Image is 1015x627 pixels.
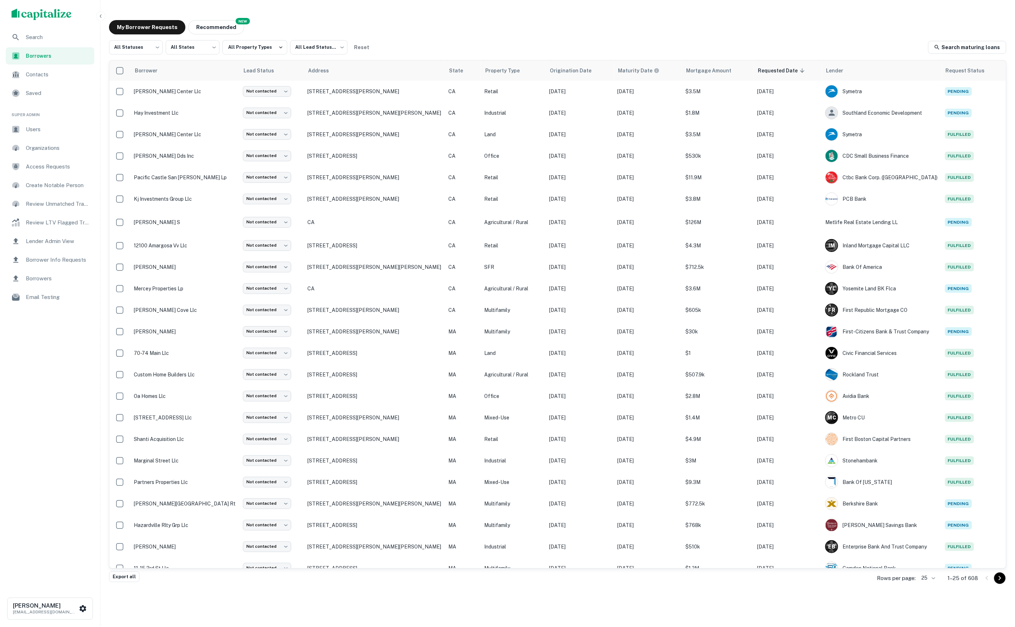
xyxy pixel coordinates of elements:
[928,41,1006,54] a: Search maturing loans
[825,454,938,467] div: Stonehambank
[7,598,93,620] button: [PERSON_NAME][EMAIL_ADDRESS][DOMAIN_NAME]
[825,476,938,489] div: Bank Of [US_STATE]
[485,242,542,250] p: Retail
[166,38,219,57] div: All States
[449,349,477,357] p: MA
[685,328,750,336] p: $30k
[485,195,542,203] p: Retail
[685,349,750,357] p: $1
[945,263,974,271] span: Fulfilled
[825,239,938,252] div: Inland Mortgage Capital LLC
[134,435,236,443] p: shanti acquisition llc
[617,130,678,138] p: [DATE]
[826,128,838,141] img: picture
[757,109,818,117] p: [DATE]
[134,174,236,181] p: pacific castle san [PERSON_NAME] lp
[549,263,610,271] p: [DATE]
[549,328,610,336] p: [DATE]
[546,61,614,81] th: Origination Date
[826,326,838,338] img: picture
[825,562,938,575] div: Camden National Bank
[134,349,236,357] p: 70-74 main llc
[6,270,94,287] div: Borrowers
[13,609,77,615] p: [EMAIL_ADDRESS][DOMAIN_NAME]
[134,195,236,203] p: kj investments group llc
[449,152,477,160] p: CA
[826,498,838,510] img: picture
[757,285,818,293] p: [DATE]
[109,20,185,34] button: My Borrower Requests
[188,20,244,34] button: Recommended
[243,498,291,509] div: Not contacted
[307,174,441,181] p: [STREET_ADDRESS][PERSON_NAME]
[485,328,542,336] p: Multifamily
[828,307,835,314] p: F R
[307,196,441,202] p: [STREET_ADDRESS][PERSON_NAME]
[449,195,477,203] p: CA
[549,392,610,400] p: [DATE]
[945,173,974,182] span: Fulfilled
[485,435,542,443] p: Retail
[825,411,938,424] div: Metro CU
[757,242,818,250] p: [DATE]
[614,61,682,81] th: Maturity dates displayed may be estimated. Please contact the lender for the most accurate maturi...
[549,152,610,160] p: [DATE]
[6,195,94,213] a: Review Unmatched Transactions
[26,181,90,190] span: Create Notable Person
[449,109,477,117] p: CA
[919,573,936,583] div: 25
[449,392,477,400] p: MA
[134,371,236,379] p: custom home builders llc
[26,52,90,60] span: Borrowers
[825,390,938,403] div: Avidia Bank
[945,306,974,314] span: Fulfilled
[617,218,678,226] p: [DATE]
[826,433,838,445] img: picture
[307,285,441,292] p: CA
[307,307,441,313] p: [STREET_ADDRESS][PERSON_NAME]
[945,370,974,379] span: Fulfilled
[829,242,835,250] p: I M
[685,263,750,271] p: $712.5k
[134,414,236,422] p: [STREET_ADDRESS] llc
[826,171,838,184] img: picture
[826,390,838,402] img: picture
[485,306,542,314] p: Multifamily
[549,130,610,138] p: [DATE]
[6,29,94,46] div: Search
[618,67,660,75] div: Maturity dates displayed may be estimated. Please contact the lender for the most accurate maturi...
[236,18,250,24] div: NEW
[243,391,291,401] div: Not contacted
[243,412,291,423] div: Not contacted
[617,371,678,379] p: [DATE]
[6,103,94,121] li: Super Admin
[6,66,94,83] a: Contacts
[134,306,236,314] p: [PERSON_NAME] cove llc
[946,66,995,75] span: Request Status
[825,368,938,381] div: Rockland Trust
[26,256,90,264] span: Borrower Info Requests
[26,274,90,283] span: Borrowers
[243,434,291,444] div: Not contacted
[617,349,678,357] p: [DATE]
[685,195,750,203] p: $3.8M
[825,282,938,295] div: Yosemite Land BK Flca
[685,371,750,379] p: $507.9k
[682,61,754,81] th: Mortgage Amount
[134,392,236,400] p: oa homes llc
[485,130,542,138] p: Land
[758,66,807,75] span: Requested Date
[26,237,90,246] span: Lender Admin View
[826,476,838,488] img: picture
[685,152,750,160] p: $530k
[6,214,94,231] div: Review LTV Flagged Transactions
[826,261,838,273] img: picture
[6,177,94,194] div: Create Notable Person
[449,435,477,443] p: MA
[617,328,678,336] p: [DATE]
[307,219,441,225] p: CA
[757,218,818,226] p: [DATE]
[134,66,167,75] span: Borrower
[617,306,678,314] p: [DATE]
